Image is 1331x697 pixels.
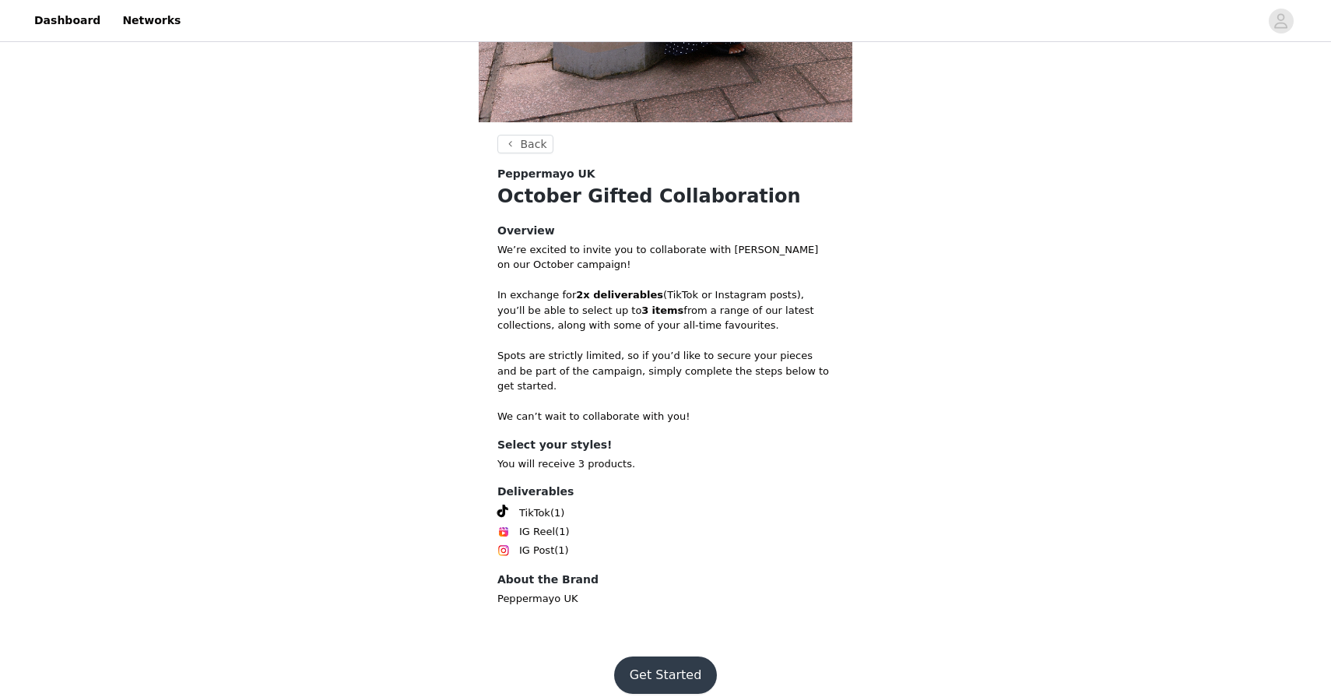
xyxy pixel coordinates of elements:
div: avatar [1273,9,1288,33]
h4: About the Brand [497,572,834,588]
span: TikTok [519,505,550,521]
strong: items [652,304,684,316]
p: In exchange for (TikTok or Instagram posts), you’ll be able to select up to from a range of our l... [497,287,834,333]
a: Dashboard [25,3,110,38]
span: Peppermayo UK [497,166,595,182]
p: You will receive 3 products. [497,456,834,472]
img: Instagram Reels Icon [497,526,510,538]
span: (1) [550,505,564,521]
span: IG Post [519,543,554,558]
p: We’re excited to invite you to collaborate with [PERSON_NAME] on our October campaign! [497,242,834,273]
strong: 2x deliverables [576,289,663,301]
span: IG Reel [519,524,555,540]
strong: 3 [641,304,648,316]
img: Instagram Icon [497,544,510,557]
h4: Overview [497,223,834,239]
h1: October Gifted Collaboration [497,182,834,210]
h4: Deliverables [497,484,834,500]
span: (1) [555,524,569,540]
a: Networks [113,3,190,38]
button: Back [497,135,553,153]
button: Get Started [614,657,718,694]
p: We can’t wait to collaborate with you! [497,409,834,424]
h4: Select your styles! [497,437,834,453]
p: Peppermayo UK [497,591,834,607]
p: Spots are strictly limited, so if you’d like to secure your pieces and be part of the campaign, s... [497,348,834,394]
span: (1) [554,543,568,558]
